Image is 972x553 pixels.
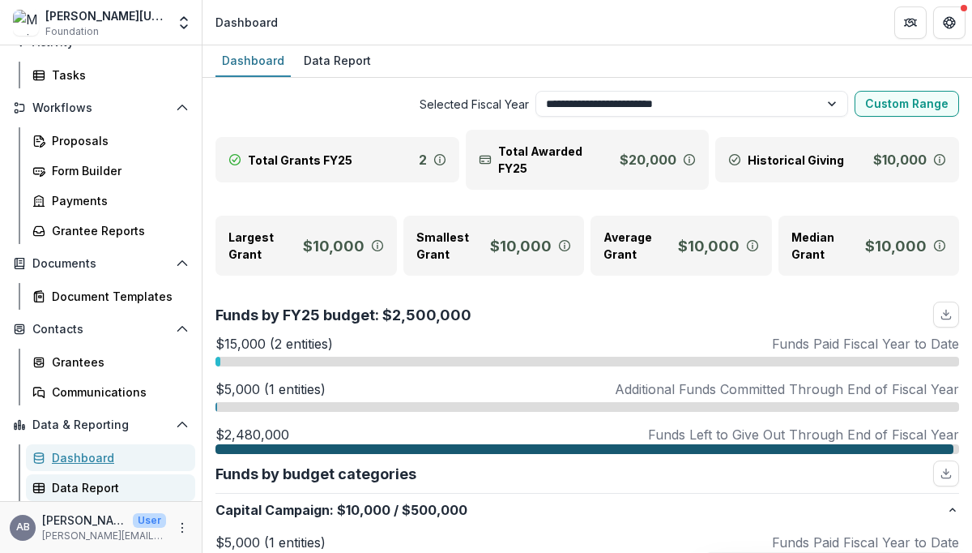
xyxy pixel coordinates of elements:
a: Dashboard [26,444,195,471]
button: Custom Range [855,91,959,117]
p: Total Grants FY25 [248,152,352,169]
p: Additional Funds Committed Through End of Fiscal Year [615,379,959,399]
div: Data Report [297,49,377,72]
p: Funds by FY25 budget: $2,500,000 [215,304,471,326]
div: Dashboard [52,449,182,466]
p: $5,000 (1 entities) [215,379,326,399]
button: Open entity switcher [173,6,195,39]
a: Data Report [26,474,195,501]
div: Amy Beba [16,522,30,533]
p: Funds Paid Fiscal Year to Date [772,533,959,552]
p: $15,000 (2 entities) [215,334,333,354]
span: Data & Reporting [32,418,169,432]
p: User [133,513,166,528]
a: Tasks [26,62,195,88]
a: Proposals [26,127,195,154]
span: Documents [32,257,169,271]
a: Grantee Reports [26,217,195,244]
p: [PERSON_NAME] [42,512,126,529]
span: / [394,500,399,520]
div: Dashboard [215,49,291,72]
div: Tasks [52,66,182,84]
button: Open Workflows [6,95,195,121]
p: $10,000 [490,235,552,257]
button: Open Documents [6,251,195,276]
p: $10,000 [865,235,927,257]
p: 2 [419,150,427,169]
button: Open Data & Reporting [6,412,195,438]
p: $10,000 [678,235,740,257]
a: Dashboard [215,45,291,77]
a: Payments [26,187,195,214]
p: Capital Campaign : $500,000 [215,500,946,520]
span: Foundation [45,24,99,39]
button: Capital Campaign:$10,000/$500,000 [215,494,959,526]
p: $20,000 [620,150,676,169]
div: Data Report [52,479,182,496]
p: $5,000 (1 entities) [215,533,326,552]
p: $10,000 [303,235,364,257]
div: Form Builder [52,162,182,179]
div: Communications [52,384,182,401]
a: Communications [26,379,195,405]
span: $10,000 [337,500,390,520]
p: Total Awarded FY25 [498,143,614,177]
div: Payments [52,192,182,209]
p: Funds Left to Give Out Through End of Fiscal Year [648,425,959,444]
div: Proposals [52,132,182,149]
button: More [173,518,192,538]
div: Grantees [52,354,182,371]
div: [PERSON_NAME][US_STATE] [PERSON_NAME] Workflow Sandbox [45,7,166,24]
p: Largest Grant [228,229,296,263]
p: $2,480,000 [215,425,289,444]
div: Dashboard [215,14,278,31]
div: Grantee Reports [52,222,182,239]
button: download [933,302,959,328]
p: Funds Paid Fiscal Year to Date [772,334,959,354]
p: $10,000 [873,150,927,169]
button: Open Contacts [6,316,195,342]
button: Get Help [933,6,966,39]
nav: breadcrumb [209,11,284,34]
button: Partners [894,6,927,39]
a: Document Templates [26,283,195,310]
p: [PERSON_NAME][EMAIL_ADDRESS][DOMAIN_NAME] [42,529,166,543]
a: Form Builder [26,157,195,184]
p: Funds by budget categories [215,463,416,485]
span: Selected Fiscal Year [215,96,529,113]
p: Average Grant [603,229,671,263]
div: Document Templates [52,288,182,305]
a: Data Report [297,45,377,77]
span: Workflows [32,101,169,115]
span: Contacts [32,323,169,337]
a: Grantees [26,349,195,375]
p: Historical Giving [748,152,844,169]
p: Median Grant [791,229,859,263]
p: Smallest Grant [416,229,484,263]
button: download [933,461,959,487]
img: Mimi Washington Starrett Workflow Sandbox [13,10,39,36]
